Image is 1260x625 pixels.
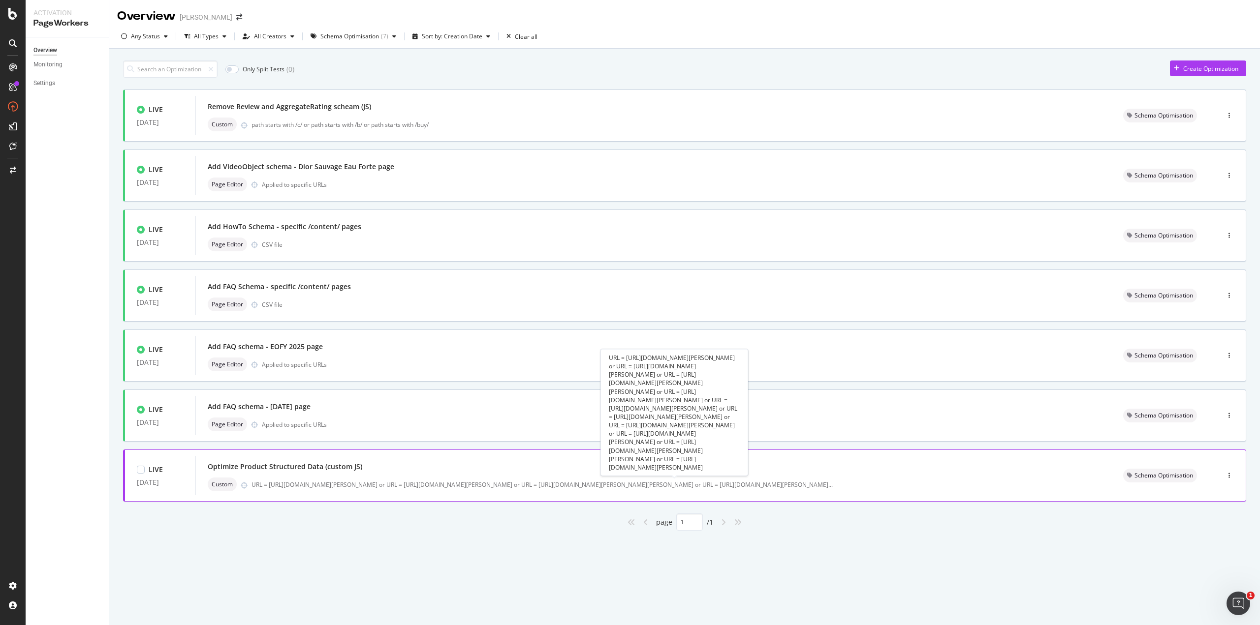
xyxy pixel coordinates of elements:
div: [DATE] [137,119,184,126]
div: Applied to specific URLs [262,180,327,189]
span: Custom [212,481,233,487]
div: Overview [117,8,176,25]
button: Schema Optimisation(7) [307,29,400,44]
div: Overview [33,45,57,56]
span: Schema Optimisation [1134,473,1193,478]
div: Add FAQ schema - EOFY 2025 page [208,342,323,352]
div: Add FAQ schema - [DATE] page [208,402,311,412]
div: [DATE] [137,238,184,246]
button: All Types [180,29,230,44]
div: neutral label [1123,169,1197,182]
div: neutral label [208,178,247,191]
div: LIVE [149,465,163,475]
span: 1 [1247,592,1255,599]
div: neutral label [208,118,237,131]
div: angles-right [730,514,746,530]
div: LIVE [149,225,163,235]
input: Search an Optimization [123,60,218,78]
div: Optimize Product Structured Data (custom JS) [208,462,362,472]
div: Add FAQ Schema - specific /content/ pages [208,282,351,292]
span: Schema Optimisation [1134,233,1193,238]
span: Schema Optimisation [1134,113,1193,119]
span: Page Editor [212,421,243,427]
div: LIVE [149,345,163,355]
div: Monitoring [33,60,63,70]
div: URL = [URL][DOMAIN_NAME][PERSON_NAME] or URL = [URL][DOMAIN_NAME][PERSON_NAME] or URL = [URL][DOM... [600,349,748,476]
button: Clear all [503,29,537,44]
div: Only Split Tests [243,65,284,73]
div: LIVE [149,165,163,175]
button: Any Status [117,29,172,44]
span: Page Editor [212,361,243,367]
div: Create Optimization [1183,64,1238,73]
div: Any Status [131,33,160,39]
div: arrow-right-arrow-left [236,14,242,21]
span: Page Editor [212,301,243,307]
div: neutral label [1123,469,1197,482]
div: All Types [194,33,219,39]
span: Schema Optimisation [1134,413,1193,418]
div: LIVE [149,285,163,295]
div: neutral label [208,298,247,311]
div: neutral label [1123,409,1197,422]
div: CSV file [262,300,283,309]
div: neutral label [1123,229,1197,242]
a: Overview [33,45,102,56]
div: Applied to specific URLs [262,420,327,429]
div: Clear all [515,32,537,41]
div: LIVE [149,105,163,115]
a: Monitoring [33,60,102,70]
div: angles-left [624,514,639,530]
span: Page Editor [212,241,243,247]
div: Add VideoObject schema - Dior Sauvage Eau Forte page [208,162,394,172]
span: Schema Optimisation [1134,353,1193,358]
div: [DATE] [137,418,184,426]
div: Activation [33,8,101,18]
div: LIVE [149,405,163,415]
div: Add HowTo Schema - specific /content/ pages [208,222,361,232]
span: Schema Optimisation [1134,293,1193,298]
div: neutral label [208,477,237,491]
div: CSV file [262,240,283,249]
div: Schema Optimisation [320,33,379,39]
div: neutral label [208,238,247,251]
div: angle-left [639,514,652,530]
button: All Creators [239,29,298,44]
div: neutral label [1123,109,1197,122]
div: ( 7 ) [381,33,388,39]
div: [DATE] [137,358,184,366]
div: Applied to specific URLs [262,360,327,369]
div: [DATE] [137,478,184,486]
span: ... [828,480,833,489]
div: neutral label [208,357,247,371]
div: neutral label [1123,349,1197,362]
div: ( 0 ) [286,64,294,74]
div: URL = [URL][DOMAIN_NAME][PERSON_NAME] or URL = [URL][DOMAIN_NAME][PERSON_NAME] or URL = [URL][DOM... [252,480,833,489]
div: Settings [33,78,55,89]
div: [DATE] [137,298,184,306]
div: Remove Review and AggregateRating scheam (JS) [208,102,371,112]
div: path starts with /c/ or path starts with /b/ or path starts with /buy/ [252,120,1100,129]
span: Page Editor [212,181,243,187]
div: neutral label [208,417,247,431]
div: angle-right [717,514,730,530]
button: Sort by: Creation Date [409,29,494,44]
div: [DATE] [137,179,184,186]
iframe: Intercom live chat [1227,592,1250,615]
span: Schema Optimisation [1134,173,1193,179]
a: Settings [33,78,102,89]
div: All Creators [254,33,286,39]
div: [PERSON_NAME] [180,12,232,22]
div: PageWorkers [33,18,101,29]
button: Create Optimization [1170,60,1246,76]
div: page / 1 [656,513,713,531]
div: neutral label [1123,289,1197,302]
span: Custom [212,121,233,127]
div: Sort by: Creation Date [422,33,482,39]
